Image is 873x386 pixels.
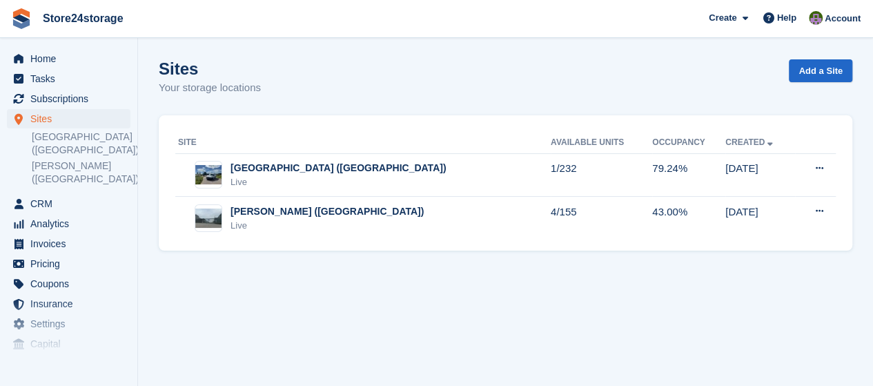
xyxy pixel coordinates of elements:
[30,89,113,108] span: Subscriptions
[7,294,130,313] a: menu
[230,219,424,233] div: Live
[30,254,113,273] span: Pricing
[7,49,130,68] a: menu
[230,204,424,219] div: [PERSON_NAME] ([GEOGRAPHIC_DATA])
[195,209,222,229] img: Image of Warley Brentwood (Essex) site
[652,153,725,197] td: 79.24%
[11,8,32,29] img: stora-icon-8386f47178a22dfd0bd8f6a31ec36ba5ce8667c1dd55bd0f319d3a0aa187defe.svg
[7,234,130,253] a: menu
[551,153,652,197] td: 1/232
[159,80,261,96] p: Your storage locations
[725,197,795,240] td: [DATE]
[175,132,551,154] th: Site
[30,234,113,253] span: Invoices
[7,214,130,233] a: menu
[825,12,861,26] span: Account
[809,11,823,25] img: Jane Welch
[7,334,130,354] a: menu
[30,314,113,334] span: Settings
[230,175,446,189] div: Live
[32,160,130,186] a: [PERSON_NAME] ([GEOGRAPHIC_DATA])
[7,194,130,213] a: menu
[30,194,113,213] span: CRM
[725,153,795,197] td: [DATE]
[30,294,113,313] span: Insurance
[7,274,130,293] a: menu
[195,165,222,185] img: Image of Manston Airport (Kent) site
[30,69,113,88] span: Tasks
[230,161,446,175] div: [GEOGRAPHIC_DATA] ([GEOGRAPHIC_DATA])
[551,132,652,154] th: Available Units
[159,59,261,78] h1: Sites
[30,334,113,354] span: Capital
[7,89,130,108] a: menu
[789,59,852,82] a: Add a Site
[709,11,736,25] span: Create
[652,197,725,240] td: 43.00%
[30,49,113,68] span: Home
[725,137,776,147] a: Created
[30,214,113,233] span: Analytics
[30,274,113,293] span: Coupons
[7,109,130,128] a: menu
[551,197,652,240] td: 4/155
[7,69,130,88] a: menu
[7,314,130,334] a: menu
[37,7,129,30] a: Store24storage
[777,11,796,25] span: Help
[652,132,725,154] th: Occupancy
[30,109,113,128] span: Sites
[7,254,130,273] a: menu
[32,131,130,157] a: [GEOGRAPHIC_DATA] ([GEOGRAPHIC_DATA])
